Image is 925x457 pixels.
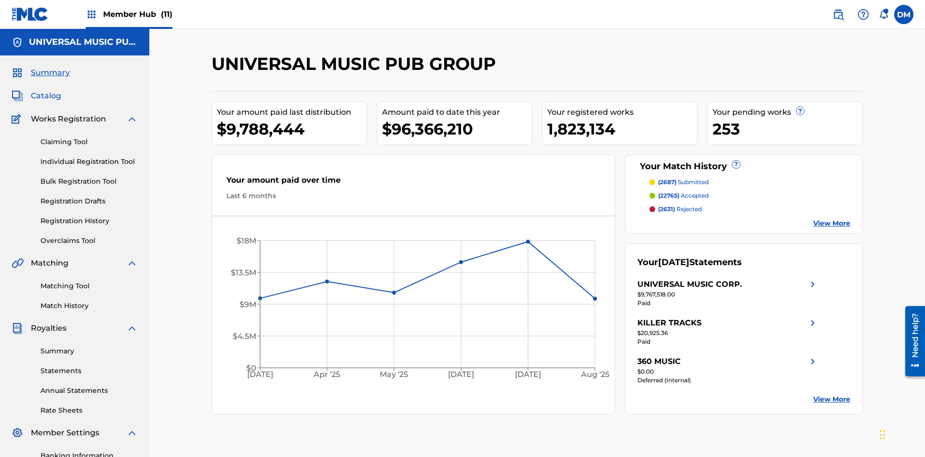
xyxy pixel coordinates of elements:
[12,7,49,21] img: MLC Logo
[637,317,819,346] a: KILLER TRACKSright chevron icon$20,925.36Paid
[40,157,138,167] a: Individual Registration Tool
[880,420,885,449] div: Drag
[732,161,740,168] span: ?
[239,300,256,309] tspan: $9M
[658,178,709,187] p: submitted
[649,191,851,200] a: (22765) accepted
[449,370,475,379] tspan: [DATE]
[40,236,138,246] a: Overclaims Tool
[813,394,850,404] a: View More
[854,5,873,24] div: Help
[658,192,679,199] span: (22765)
[879,10,888,19] div: Notifications
[547,107,697,118] div: Your registered works
[86,9,97,20] img: Top Rightsholders
[637,367,819,376] div: $0.00
[858,9,869,20] img: help
[126,257,138,269] img: expand
[637,160,851,173] div: Your Match History
[31,323,66,334] span: Royalties
[637,290,819,299] div: $9,767,518.00
[40,137,138,147] a: Claiming Tool
[649,205,851,214] a: (2631) rejected
[211,53,501,75] h2: UNIVERSAL MUSIC PUB GROUP
[233,332,256,341] tspan: $4.5M
[515,370,542,379] tspan: [DATE]
[217,118,367,140] div: $9,788,444
[637,329,819,337] div: $20,925.36
[807,317,819,329] img: right chevron icon
[161,10,172,19] span: (11)
[713,118,862,140] div: 253
[126,113,138,125] img: expand
[637,356,819,385] a: 360 MUSICright chevron icon$0.00Deferred (Internal)
[12,37,23,48] img: Accounts
[31,113,106,125] span: Works Registration
[247,370,273,379] tspan: [DATE]
[314,370,341,379] tspan: Apr '25
[382,107,532,118] div: Amount paid to date this year
[40,216,138,226] a: Registration History
[380,370,409,379] tspan: May '25
[713,107,862,118] div: Your pending works
[40,281,138,291] a: Matching Tool
[29,37,138,48] h5: UNIVERSAL MUSIC PUB GROUP
[226,175,600,191] div: Your amount paid over time
[40,301,138,311] a: Match History
[658,205,702,214] p: rejected
[637,337,819,346] div: Paid
[126,323,138,334] img: expand
[807,356,819,367] img: right chevron icon
[40,346,138,356] a: Summary
[40,196,138,206] a: Registration Drafts
[637,376,819,385] div: Deferred (Internal)
[382,118,532,140] div: $96,366,210
[894,5,913,24] div: User Menu
[12,67,70,79] a: SummarySummary
[637,279,742,290] div: UNIVERSAL MUSIC CORP.
[829,5,848,24] a: Public Search
[547,118,697,140] div: 1,823,134
[40,386,138,396] a: Annual Statements
[237,236,256,245] tspan: $18M
[832,9,844,20] img: search
[877,411,925,457] iframe: Chat Widget
[581,370,609,379] tspan: Aug '25
[807,279,819,290] img: right chevron icon
[658,191,709,200] p: accepted
[12,427,23,439] img: Member Settings
[637,256,742,269] div: Your Statements
[813,218,850,228] a: View More
[40,405,138,416] a: Rate Sheets
[658,178,676,186] span: (2687)
[103,9,172,20] span: Member Hub
[12,323,23,334] img: Royalties
[637,356,681,367] div: 360 MUSIC
[658,257,689,268] span: [DATE]
[898,302,925,381] iframe: Resource Center
[246,363,256,373] tspan: $0
[637,279,819,308] a: UNIVERSAL MUSIC CORP.right chevron icon$9,767,518.00Paid
[31,90,61,102] span: Catalog
[40,176,138,187] a: Bulk Registration Tool
[12,90,61,102] a: CatalogCatalog
[796,107,804,115] span: ?
[12,90,23,102] img: Catalog
[12,67,23,79] img: Summary
[649,178,851,187] a: (2687) submitted
[126,427,138,439] img: expand
[637,299,819,308] div: Paid
[12,257,24,269] img: Matching
[637,317,701,329] div: KILLER TRACKS
[31,257,68,269] span: Matching
[31,67,70,79] span: Summary
[12,113,24,125] img: Works Registration
[231,268,256,277] tspan: $13.5M
[40,366,138,376] a: Statements
[658,205,675,213] span: (2631)
[217,107,367,118] div: Your amount paid last distribution
[226,191,600,201] div: Last 6 months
